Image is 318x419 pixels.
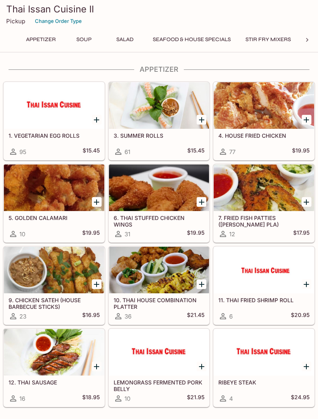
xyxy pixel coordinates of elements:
a: 6. THAI STUFFED CHICKEN WINGS31$19.95 [109,164,210,242]
span: 23 [19,313,26,320]
a: LEMONGRASS FERMENTED PORK BELLY10$21.95 [109,329,210,407]
button: Change Order Type [31,15,85,27]
a: 11. THAI FRIED SHRIMP ROLL6$20.95 [213,246,315,325]
button: Seafood & House Specials [149,34,235,45]
h5: 9. CHICKEN SATEH (HOUSE BARBECUE STICKS) [9,297,100,310]
h5: 1. VEGETARIAN EGG ROLLS [9,132,100,139]
div: 5. GOLDEN CALAMARI [4,164,104,211]
span: 10 [19,230,25,238]
h5: $20.95 [291,312,309,321]
span: 10 [124,395,130,402]
h5: $21.45 [187,312,204,321]
button: Appetizer [22,34,60,45]
button: Add 11. THAI FRIED SHRIMP ROLL [302,279,311,289]
button: Add LEMONGRASS FERMENTED PORK BELLY [197,362,206,371]
a: 12. THAI SAUSAGE16$18.95 [3,329,105,407]
div: 4. HOUSE FRIED CHICKEN [214,82,314,129]
a: 1. VEGETARIAN EGG ROLLS95$15.45 [3,82,105,160]
button: Add 6. THAI STUFFED CHICKEN WINGS [197,197,206,207]
span: 95 [19,148,26,156]
h5: 12. THAI SAUSAGE [9,379,100,386]
button: Add 1. VEGETARIAN EGG ROLLS [92,115,102,125]
div: 3. SUMMER ROLLS [109,82,209,129]
span: 12 [229,230,235,238]
h5: 3. SUMMER ROLLS [114,132,205,139]
h5: 4. HOUSE FRIED CHICKEN [218,132,309,139]
h5: $18.95 [82,394,100,403]
div: 7. FRIED FISH PATTIES (TOD MUN PLA) [214,164,314,211]
button: Soup [66,34,101,45]
p: Pickup [6,17,25,25]
span: 4 [229,395,233,402]
h5: 10. THAI HOUSE COMBINATION PLATTER [114,297,205,310]
h5: 6. THAI STUFFED CHICKEN WINGS [114,215,205,227]
span: 36 [124,313,131,320]
h5: 5. GOLDEN CALAMARI [9,215,100,221]
h5: $17.95 [293,229,309,239]
button: Add 9. CHICKEN SATEH (HOUSE BARBECUE STICKS) [92,279,102,289]
h5: 7. FRIED FISH PATTIES ([PERSON_NAME] PLA) [218,215,309,227]
h5: $24.95 [291,394,309,403]
h5: $19.95 [292,147,309,156]
span: 16 [19,395,25,402]
h5: 11. THAI FRIED SHRIMP ROLL [218,297,309,303]
h5: LEMONGRASS FERMENTED PORK BELLY [114,379,205,392]
h5: $15.45 [83,147,100,156]
span: 61 [124,148,130,156]
button: Stir Fry Mixers [241,34,295,45]
h5: $16.95 [82,312,100,321]
div: RIBEYE STEAK [214,329,314,376]
button: Add 4. HOUSE FRIED CHICKEN [302,115,311,125]
a: 3. SUMMER ROLLS61$15.45 [109,82,210,160]
h5: $15.45 [187,147,204,156]
button: Add 3. SUMMER ROLLS [197,115,206,125]
a: 10. THAI HOUSE COMBINATION PLATTER36$21.45 [109,246,210,325]
h4: Appetizer [3,65,315,74]
div: 6. THAI STUFFED CHICKEN WINGS [109,164,209,211]
div: 9. CHICKEN SATEH (HOUSE BARBECUE STICKS) [4,247,104,293]
a: RIBEYE STEAK4$24.95 [213,329,315,407]
h5: $21.95 [187,394,204,403]
h5: $19.95 [187,229,204,239]
h5: RIBEYE STEAK [218,379,309,386]
button: Add 5. GOLDEN CALAMARI [92,197,102,207]
div: 10. THAI HOUSE COMBINATION PLATTER [109,247,209,293]
div: LEMONGRASS FERMENTED PORK BELLY [109,329,209,376]
button: Add 10. THAI HOUSE COMBINATION PLATTER [197,279,206,289]
div: 11. THAI FRIED SHRIMP ROLL [214,247,314,293]
a: 5. GOLDEN CALAMARI10$19.95 [3,164,105,242]
a: 7. FRIED FISH PATTIES ([PERSON_NAME] PLA)12$17.95 [213,164,315,242]
span: 31 [124,230,130,238]
div: 1. VEGETARIAN EGG ROLLS [4,82,104,129]
h5: $19.95 [82,229,100,239]
span: 6 [229,313,233,320]
h3: Thai Issan Cuisine II [6,3,312,15]
div: 12. THAI SAUSAGE [4,329,104,376]
button: Add RIBEYE STEAK [302,362,311,371]
button: Add 7. FRIED FISH PATTIES (TOD MUN PLA) [302,197,311,207]
button: Add 12. THAI SAUSAGE [92,362,102,371]
span: 77 [229,148,235,156]
a: 4. HOUSE FRIED CHICKEN77$19.95 [213,82,315,160]
button: Salad [107,34,142,45]
a: 9. CHICKEN SATEH (HOUSE BARBECUE STICKS)23$16.95 [3,246,105,325]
